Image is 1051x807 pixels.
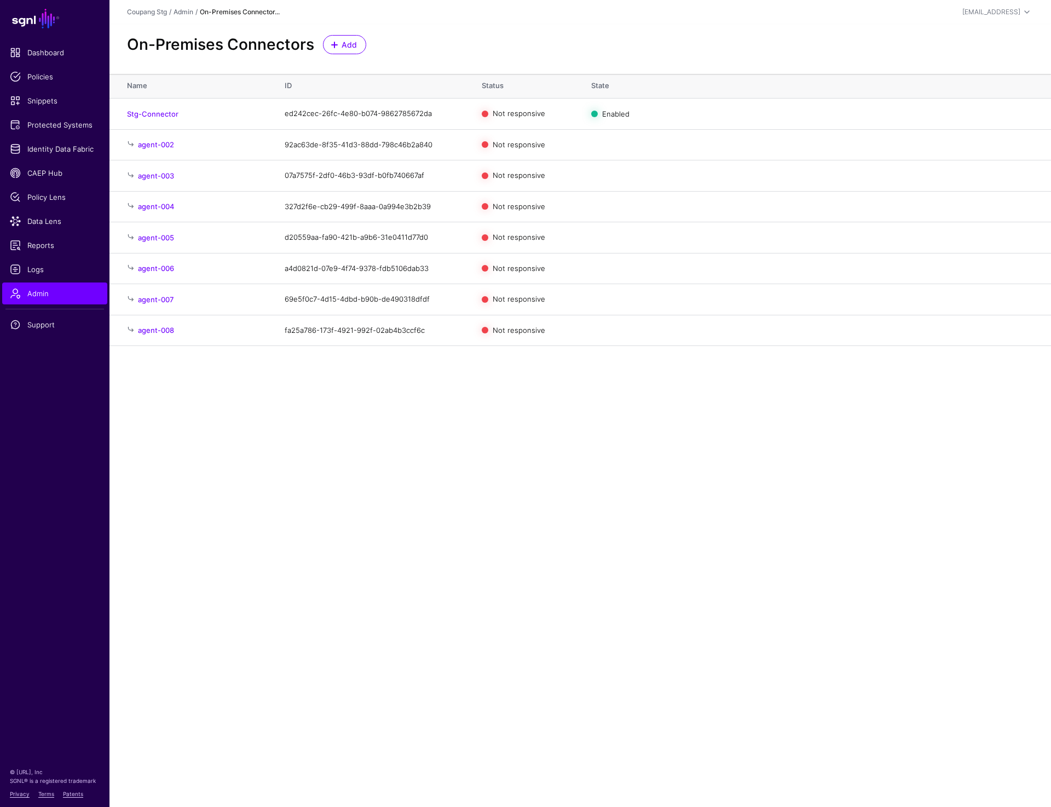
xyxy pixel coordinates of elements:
th: Status [471,74,580,98]
a: Policy Lens [2,186,107,208]
a: agent-007 [138,295,174,304]
a: Coupang Stg [127,8,167,16]
td: 07a7575f-2df0-46b3-93df-b0fb740667af [274,160,471,192]
td: 69e5f0c7-4d15-4dbd-b90b-de490318dfdf [274,284,471,315]
td: d20559aa-fa90-421b-a9b6-31e0411d77d0 [274,222,471,253]
span: Policies [10,71,100,82]
span: Protected Systems [10,119,100,130]
div: [EMAIL_ADDRESS] [962,7,1020,17]
div: Not responsive [488,201,569,212]
span: Dashboard [10,47,100,58]
a: Reports [2,234,107,256]
span: Add [340,39,359,50]
a: Protected Systems [2,114,107,136]
a: Patents [63,791,83,797]
div: Not responsive [488,232,569,243]
p: © [URL], Inc [10,768,100,776]
div: Not responsive [488,325,569,336]
strong: On-Premises Connector... [200,8,280,16]
th: ID [274,74,471,98]
span: Snippets [10,95,100,106]
td: fa25a786-173f-4921-992f-02ab4b3ccf6c [274,315,471,346]
p: SGNL® is a registered trademark [10,776,100,785]
h2: On-Premises Connectors [127,36,314,54]
a: CAEP Hub [2,162,107,184]
a: Terms [38,791,54,797]
a: Admin [174,8,193,16]
a: Data Lens [2,210,107,232]
a: SGNL [7,7,103,31]
div: Not responsive [488,140,569,151]
span: CAEP Hub [10,168,100,178]
div: / [167,7,174,17]
td: 92ac63de-8f35-41d3-88dd-798c46b2a840 [274,129,471,160]
a: Snippets [2,90,107,112]
span: Support [10,319,100,330]
span: Identity Data Fabric [10,143,100,154]
a: Admin [2,283,107,304]
span: Enabled [602,109,630,118]
a: Identity Data Fabric [2,138,107,160]
a: agent-008 [138,326,174,335]
a: agent-005 [138,233,174,242]
a: Policies [2,66,107,88]
a: Stg-Connector [127,109,178,118]
a: agent-006 [138,264,174,273]
span: Policy Lens [10,192,100,203]
th: State [580,74,1051,98]
a: Privacy [10,791,30,797]
div: Not responsive [488,263,569,274]
td: a4d0821d-07e9-4f74-9378-fdb5106dab33 [274,253,471,284]
a: agent-002 [138,140,174,149]
div: Not responsive [488,294,569,305]
a: Dashboard [2,42,107,64]
td: ed242cec-26fc-4e80-b074-9862785672da [274,98,471,129]
span: Admin [10,288,100,299]
span: Data Lens [10,216,100,227]
div: Not responsive [488,108,569,119]
div: / [193,7,200,17]
span: Reports [10,240,100,251]
span: Logs [10,264,100,275]
a: agent-004 [138,202,174,211]
td: 327d2f6e-cb29-499f-8aaa-0a994e3b2b39 [274,191,471,222]
th: Name [109,74,274,98]
div: Not responsive [488,170,569,181]
a: Logs [2,258,107,280]
a: agent-003 [138,171,174,180]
